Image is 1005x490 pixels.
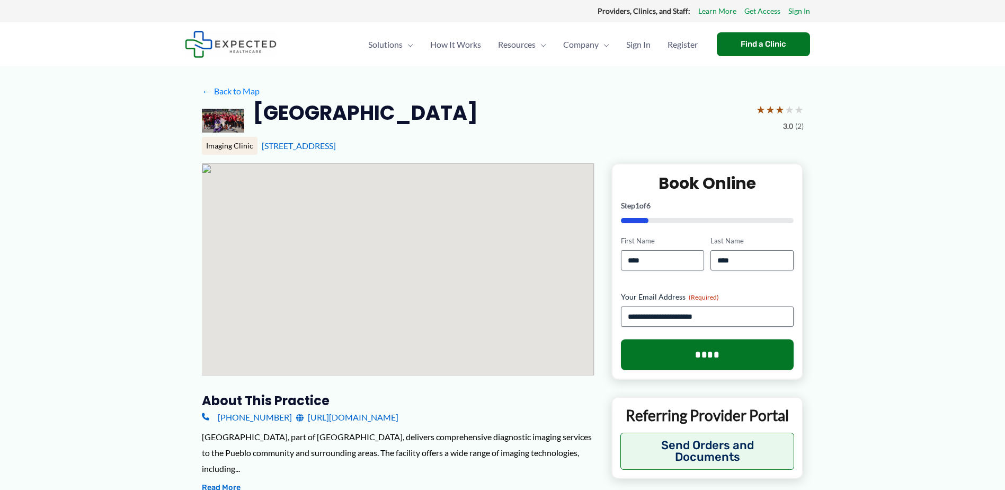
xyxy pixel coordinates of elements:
[646,201,651,210] span: 6
[202,137,257,155] div: Imaging Clinic
[555,26,618,63] a: CompanyMenu Toggle
[253,100,478,126] h2: [GEOGRAPHIC_DATA]
[756,100,766,119] span: ★
[766,100,775,119] span: ★
[422,26,490,63] a: How It Works
[744,4,780,18] a: Get Access
[360,26,706,63] nav: Primary Site Navigation
[795,119,804,133] span: (2)
[618,26,659,63] a: Sign In
[430,26,481,63] span: How It Works
[788,4,810,18] a: Sign In
[689,293,719,301] span: (Required)
[368,26,403,63] span: Solutions
[710,236,794,246] label: Last Name
[626,26,651,63] span: Sign In
[185,31,277,58] img: Expected Healthcare Logo - side, dark font, small
[202,392,594,409] h3: About this practice
[783,119,793,133] span: 3.0
[202,83,260,99] a: ←Back to Map
[621,292,794,302] label: Your Email Address
[490,26,555,63] a: ResourcesMenu Toggle
[599,26,609,63] span: Menu Toggle
[202,409,292,425] a: [PHONE_NUMBER]
[659,26,706,63] a: Register
[536,26,546,63] span: Menu Toggle
[202,429,594,476] div: [GEOGRAPHIC_DATA], part of [GEOGRAPHIC_DATA], delivers comprehensive diagnostic imaging services ...
[620,406,795,425] p: Referring Provider Portal
[794,100,804,119] span: ★
[296,409,398,425] a: [URL][DOMAIN_NAME]
[775,100,785,119] span: ★
[262,141,336,151] a: [STREET_ADDRESS]
[635,201,639,210] span: 1
[621,173,794,194] h2: Book Online
[498,26,536,63] span: Resources
[785,100,794,119] span: ★
[620,433,795,470] button: Send Orders and Documents
[698,4,736,18] a: Learn More
[403,26,413,63] span: Menu Toggle
[621,202,794,209] p: Step of
[621,236,704,246] label: First Name
[717,32,810,56] a: Find a Clinic
[202,86,212,96] span: ←
[360,26,422,63] a: SolutionsMenu Toggle
[668,26,698,63] span: Register
[563,26,599,63] span: Company
[598,6,690,15] strong: Providers, Clinics, and Staff:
